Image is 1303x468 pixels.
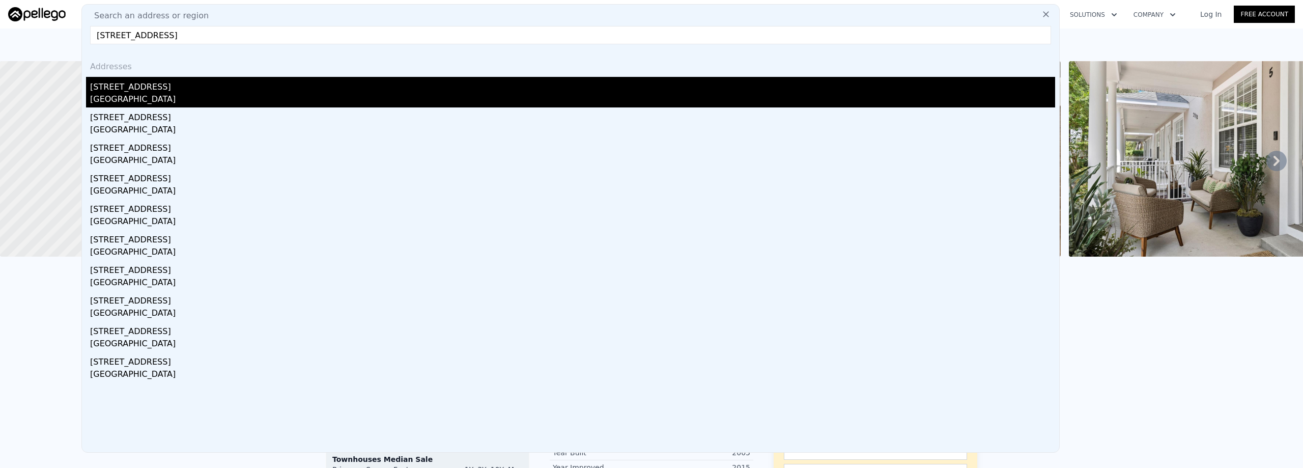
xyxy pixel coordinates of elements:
[90,199,1055,215] div: [STREET_ADDRESS]
[90,124,1055,138] div: [GEOGRAPHIC_DATA]
[90,246,1055,260] div: [GEOGRAPHIC_DATA]
[1234,6,1295,23] a: Free Account
[90,307,1055,321] div: [GEOGRAPHIC_DATA]
[90,368,1055,382] div: [GEOGRAPHIC_DATA]
[86,10,209,22] span: Search an address or region
[90,185,1055,199] div: [GEOGRAPHIC_DATA]
[90,338,1055,352] div: [GEOGRAPHIC_DATA]
[8,7,66,21] img: Pellego
[1188,9,1234,19] a: Log In
[90,321,1055,338] div: [STREET_ADDRESS]
[90,169,1055,185] div: [STREET_ADDRESS]
[86,52,1055,77] div: Addresses
[553,448,651,458] div: Year Built
[90,277,1055,291] div: [GEOGRAPHIC_DATA]
[90,93,1055,107] div: [GEOGRAPHIC_DATA]
[651,448,750,458] div: 2005
[90,291,1055,307] div: [STREET_ADDRESS]
[90,107,1055,124] div: [STREET_ADDRESS]
[90,352,1055,368] div: [STREET_ADDRESS]
[90,154,1055,169] div: [GEOGRAPHIC_DATA]
[1062,6,1125,24] button: Solutions
[332,454,523,464] div: Townhouses Median Sale
[90,230,1055,246] div: [STREET_ADDRESS]
[90,215,1055,230] div: [GEOGRAPHIC_DATA]
[90,260,1055,277] div: [STREET_ADDRESS]
[90,138,1055,154] div: [STREET_ADDRESS]
[1125,6,1184,24] button: Company
[90,77,1055,93] div: [STREET_ADDRESS]
[90,26,1051,44] input: Enter an address, city, region, neighborhood or zip code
